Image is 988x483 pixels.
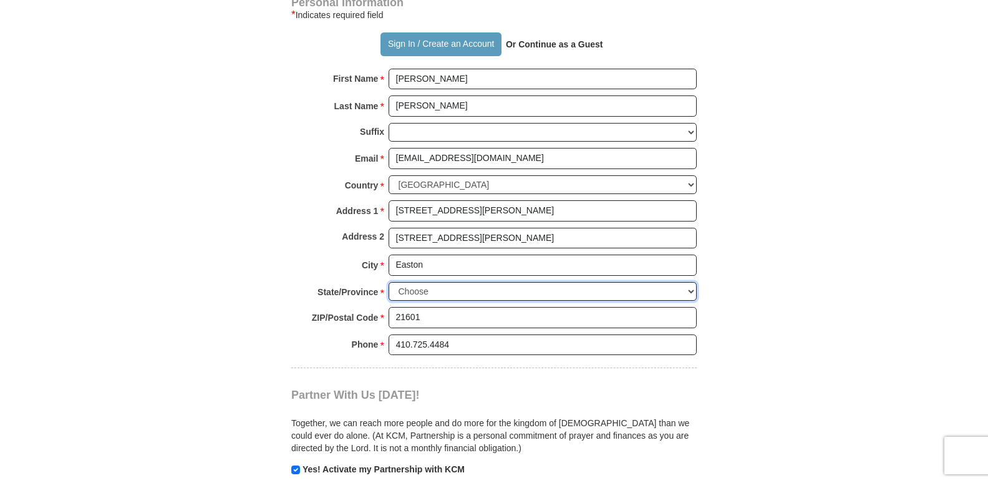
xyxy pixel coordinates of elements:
strong: Yes! Activate my Partnership with KCM [303,464,465,474]
strong: State/Province [317,283,378,301]
strong: Last Name [334,97,379,115]
strong: Address 1 [336,202,379,220]
strong: First Name [333,70,378,87]
strong: Or Continue as a Guest [506,39,603,49]
strong: Country [345,177,379,194]
strong: Email [355,150,378,167]
strong: Address 2 [342,228,384,245]
strong: Phone [352,336,379,353]
strong: City [362,256,378,274]
button: Sign In / Create an Account [380,32,501,56]
strong: Suffix [360,123,384,140]
div: Indicates required field [291,7,697,22]
p: Together, we can reach more people and do more for the kingdom of [DEMOGRAPHIC_DATA] than we coul... [291,417,697,454]
strong: ZIP/Postal Code [312,309,379,326]
span: Partner With Us [DATE]! [291,389,420,401]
